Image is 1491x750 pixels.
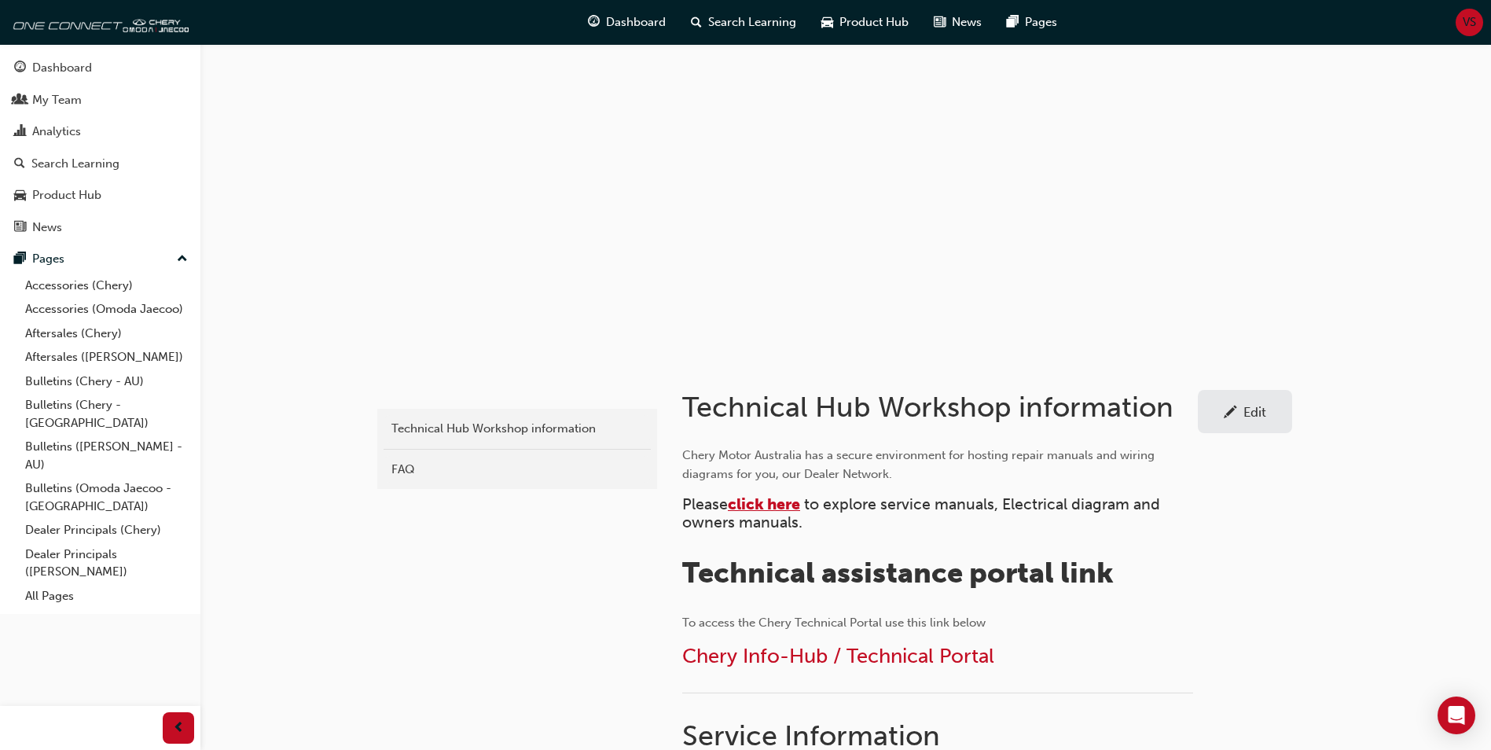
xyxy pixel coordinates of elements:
[575,6,678,39] a: guage-iconDashboard
[6,181,194,210] a: Product Hub
[19,542,194,584] a: Dealer Principals ([PERSON_NAME])
[391,420,643,438] div: Technical Hub Workshop information
[19,435,194,476] a: Bulletins ([PERSON_NAME] - AU)
[691,13,702,32] span: search-icon
[1025,13,1057,31] span: Pages
[6,244,194,274] button: Pages
[32,219,62,237] div: News
[708,13,796,31] span: Search Learning
[14,125,26,139] span: chart-icon
[1463,13,1476,31] span: VS
[19,297,194,322] a: Accessories (Omoda Jaecoo)
[6,86,194,115] a: My Team
[14,61,26,75] span: guage-icon
[6,117,194,146] a: Analytics
[384,415,651,443] a: Technical Hub Workshop information
[391,461,643,479] div: FAQ
[678,6,809,39] a: search-iconSearch Learning
[32,186,101,204] div: Product Hub
[14,157,25,171] span: search-icon
[606,13,666,31] span: Dashboard
[921,6,994,39] a: news-iconNews
[1007,13,1019,32] span: pages-icon
[682,616,986,630] span: To access the Chery Technical Portal use this link below
[994,6,1070,39] a: pages-iconPages
[14,221,26,235] span: news-icon
[177,249,188,270] span: up-icon
[19,584,194,608] a: All Pages
[588,13,600,32] span: guage-icon
[19,322,194,346] a: Aftersales (Chery)
[934,13,946,32] span: news-icon
[682,556,1114,590] span: Technical assistance portal link
[19,393,194,435] a: Bulletins (Chery - [GEOGRAPHIC_DATA])
[32,123,81,141] div: Analytics
[32,59,92,77] div: Dashboard
[19,369,194,394] a: Bulletins (Chery - AU)
[682,495,728,513] span: Please
[14,94,26,108] span: people-icon
[1243,404,1266,420] div: Edit
[682,644,994,668] a: Chery Info-Hub / Technical Portal
[6,213,194,242] a: News
[384,456,651,483] a: FAQ
[19,476,194,518] a: Bulletins (Omoda Jaecoo - [GEOGRAPHIC_DATA])
[6,149,194,178] a: Search Learning
[1198,390,1292,433] a: Edit
[952,13,982,31] span: News
[821,13,833,32] span: car-icon
[682,448,1158,481] span: Chery Motor Australia has a secure environment for hosting repair manuals and wiring diagrams for...
[6,53,194,83] a: Dashboard
[1456,9,1483,36] button: VS
[682,495,1164,531] span: to explore service manuals, Electrical diagram and owners manuals.
[839,13,909,31] span: Product Hub
[19,274,194,298] a: Accessories (Chery)
[8,6,189,38] img: oneconnect
[32,250,64,268] div: Pages
[31,155,119,173] div: Search Learning
[14,252,26,267] span: pages-icon
[14,189,26,203] span: car-icon
[6,50,194,244] button: DashboardMy TeamAnalyticsSearch LearningProduct HubNews
[809,6,921,39] a: car-iconProduct Hub
[728,495,800,513] a: click here
[19,345,194,369] a: Aftersales ([PERSON_NAME])
[1438,697,1475,734] div: Open Intercom Messenger
[173,719,185,738] span: prev-icon
[32,91,82,109] div: My Team
[1224,406,1237,421] span: pencil-icon
[682,390,1198,425] h1: Technical Hub Workshop information
[19,518,194,542] a: Dealer Principals (Chery)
